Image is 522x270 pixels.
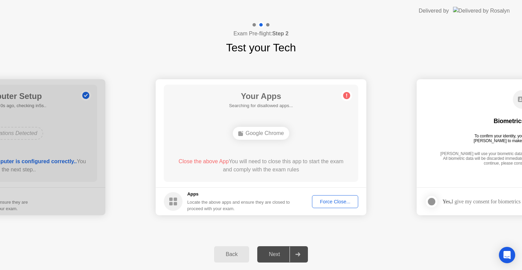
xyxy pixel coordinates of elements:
[453,7,510,15] img: Delivered by Rosalyn
[272,31,289,36] b: Step 2
[178,158,229,164] span: Close the above App
[257,246,308,263] button: Next
[499,247,515,263] div: Open Intercom Messenger
[174,157,349,174] div: You will need to close this app to start the exam and comply with the exam rules
[312,195,358,208] button: Force Close...
[229,102,293,109] h5: Searching for disallowed apps...
[187,191,290,198] h5: Apps
[314,199,356,204] div: Force Close...
[419,7,449,15] div: Delivered by
[187,199,290,212] div: Locate the above apps and ensure they are closed to proceed with your exam.
[233,30,289,38] h4: Exam Pre-flight:
[442,199,451,204] strong: Yes,
[233,127,290,140] div: Google Chrome
[229,90,293,102] h1: Your Apps
[259,251,290,257] div: Next
[226,39,296,56] h1: Test your Tech
[216,251,247,257] div: Back
[214,246,249,263] button: Back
